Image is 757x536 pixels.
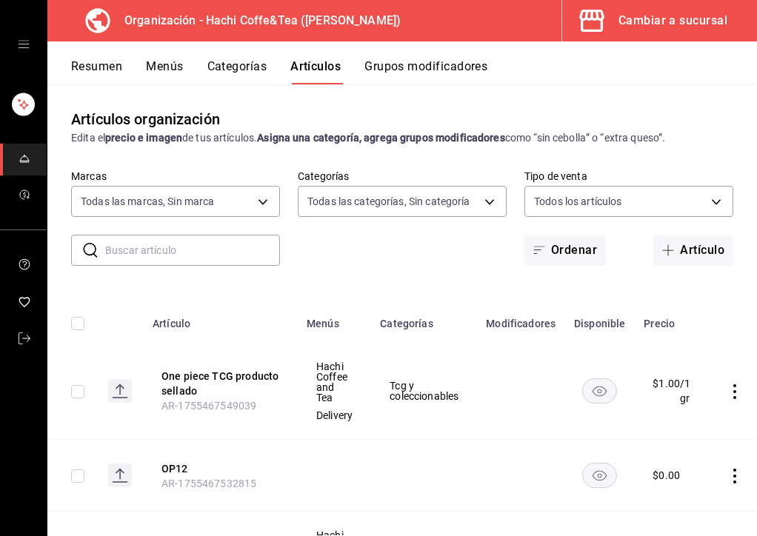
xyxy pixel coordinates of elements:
div: $ 1.00 [653,376,680,406]
button: edit-product-location [161,369,280,398]
button: Artículos [290,59,341,84]
button: availability-product [582,378,617,403]
button: Categorías [207,59,267,84]
span: AR-1755467549039 [161,400,256,412]
div: $ 0.00 [653,468,680,483]
th: Disponible [564,295,635,343]
span: Hachi Coffee and Tea [316,361,353,403]
th: Artículo [144,295,298,343]
div: Artículos organización [71,108,220,130]
th: Menús [298,295,371,343]
button: open drawer [18,38,30,50]
button: Menús [146,59,183,84]
div: Edita el de tus artículos. como “sin cebolla” o “extra queso”. [71,130,733,146]
button: actions [727,384,742,399]
strong: Asigna una categoría, agrega grupos modificadores [257,132,504,144]
button: Grupos modificadores [364,59,487,84]
button: Artículo [653,235,733,266]
span: Todas las categorías, Sin categoría [307,194,470,209]
button: Ordenar [524,235,606,266]
div: navigation tabs [71,59,757,84]
div: Cambiar a sucursal [618,10,727,31]
span: Todos los artículos [534,194,622,209]
span: Tcg y coleccionables [390,381,458,401]
label: Tipo de venta [524,171,733,181]
span: Delivery [316,410,353,421]
span: Todas las marcas, Sin marca [81,194,215,209]
button: Resumen [71,59,122,84]
div: / 1 gr [680,376,692,406]
span: AR-1755467532815 [161,478,256,489]
label: Categorías [298,171,507,181]
h3: Organización - Hachi Coffe&Tea ([PERSON_NAME]) [113,12,401,30]
button: edit-product-location [161,461,280,476]
th: Modificadores [477,295,564,343]
th: Precio [635,295,710,343]
button: availability-product [582,463,617,488]
strong: precio e imagen [105,132,182,144]
th: Categorías [371,295,477,343]
input: Buscar artículo [105,235,280,265]
label: Marcas [71,171,280,181]
button: actions [727,469,742,483]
